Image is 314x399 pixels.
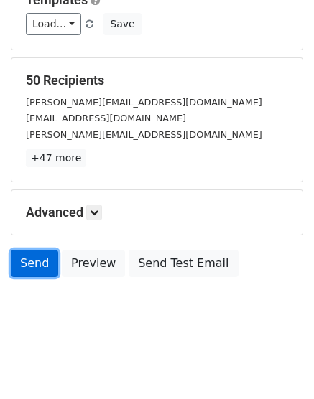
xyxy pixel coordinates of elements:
[11,250,58,277] a: Send
[62,250,125,277] a: Preview
[26,13,81,35] a: Load...
[129,250,238,277] a: Send Test Email
[242,330,314,399] iframe: Chat Widget
[103,13,141,35] button: Save
[26,129,262,140] small: [PERSON_NAME][EMAIL_ADDRESS][DOMAIN_NAME]
[26,205,288,220] h5: Advanced
[26,97,262,108] small: [PERSON_NAME][EMAIL_ADDRESS][DOMAIN_NAME]
[26,72,288,88] h5: 50 Recipients
[26,113,186,123] small: [EMAIL_ADDRESS][DOMAIN_NAME]
[26,149,86,167] a: +47 more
